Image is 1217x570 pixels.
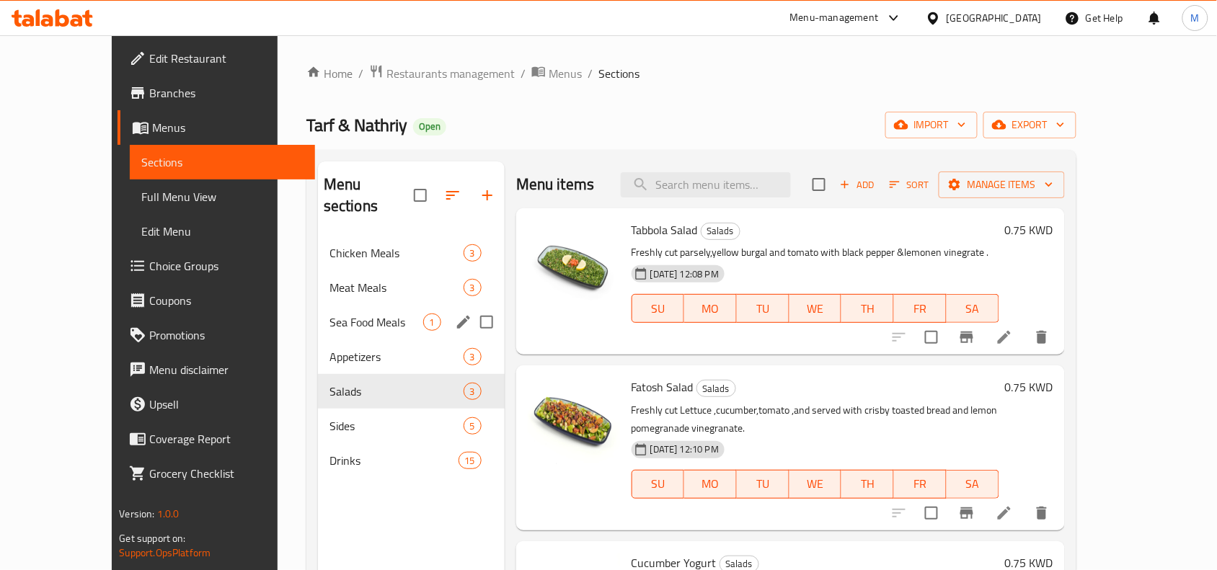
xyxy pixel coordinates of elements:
[690,298,731,319] span: MO
[950,496,984,530] button: Branch-specific-item
[885,112,978,138] button: import
[790,9,879,27] div: Menu-management
[118,283,315,318] a: Coupons
[549,65,582,82] span: Menus
[521,65,526,82] li: /
[598,65,640,82] span: Sections
[369,64,515,83] a: Restaurants management
[453,311,474,333] button: edit
[149,430,304,447] span: Coverage Report
[459,454,481,468] span: 15
[950,176,1053,194] span: Manage items
[847,473,888,494] span: TH
[684,470,737,499] button: MO
[118,456,315,491] a: Grocery Checklist
[702,223,740,239] span: Salads
[621,172,791,197] input: search
[1025,496,1059,530] button: delete
[329,383,464,400] div: Salads
[118,76,315,110] a: Branches
[149,326,304,344] span: Promotions
[947,10,1042,26] div: [GEOGRAPHIC_DATA]
[1025,320,1059,355] button: delete
[1005,377,1053,397] h6: 0.75 KWD
[804,169,834,200] span: Select section
[306,109,407,141] span: Tarf & Nathriy
[880,174,939,196] span: Sort items
[996,504,1013,522] a: Edit menu item
[118,249,315,283] a: Choice Groups
[459,452,482,469] div: items
[1191,10,1200,26] span: M
[638,298,679,319] span: SU
[118,387,315,422] a: Upsell
[329,313,423,331] span: Sea Food Meals
[894,470,947,499] button: FR
[141,153,304,171] span: Sections
[118,41,315,76] a: Edit Restaurant
[841,470,894,499] button: TH
[743,298,784,319] span: TU
[834,174,880,196] button: Add
[318,305,505,339] div: Sea Food Meals1edit
[130,145,315,179] a: Sections
[118,318,315,352] a: Promotions
[329,452,459,469] span: Drinks
[413,118,446,135] div: Open
[141,223,304,240] span: Edit Menu
[424,316,441,329] span: 1
[916,322,947,352] span: Select to update
[358,65,363,82] li: /
[528,220,620,312] img: Tabbola Salad
[795,298,836,319] span: WE
[743,473,784,494] span: TU
[632,219,698,241] span: Tabbola Salad
[645,267,725,281] span: [DATE] 12:08 PM
[900,473,941,494] span: FR
[118,352,315,387] a: Menu disclaimer
[890,177,929,193] span: Sort
[119,504,154,523] span: Version:
[435,178,470,213] span: Sort sections
[528,377,620,469] img: Fatosh Salad
[1005,220,1053,240] h6: 0.75 KWD
[897,116,966,134] span: import
[464,348,482,365] div: items
[149,465,304,482] span: Grocery Checklist
[318,230,505,484] nav: Menu sections
[329,244,464,262] span: Chicken Meals
[130,214,315,249] a: Edit Menu
[318,270,505,305] div: Meat Meals3
[847,298,888,319] span: TH
[950,320,984,355] button: Branch-specific-item
[737,470,789,499] button: TU
[952,298,993,319] span: SA
[405,180,435,210] span: Select all sections
[464,385,481,398] span: 3
[329,279,464,296] span: Meat Meals
[996,329,1013,346] a: Edit menu item
[318,374,505,409] div: Salads3
[324,174,414,217] h2: Menu sections
[838,177,877,193] span: Add
[632,244,999,262] p: Freshly cut parsely,yellow burgal and tomato with black pepper &lemonen vinegrate .
[464,383,482,400] div: items
[697,380,735,397] span: Salads
[149,361,304,378] span: Menu disclaimer
[318,409,505,443] div: Sides5
[318,236,505,270] div: Chicken Meals3
[947,294,999,323] button: SA
[329,417,464,435] div: Sides
[983,112,1076,138] button: export
[645,442,725,456] span: [DATE] 12:10 PM
[947,470,999,499] button: SA
[886,174,933,196] button: Sort
[119,529,185,548] span: Get support on:
[684,294,737,323] button: MO
[141,188,304,205] span: Full Menu View
[329,348,464,365] div: Appetizers
[690,473,731,494] span: MO
[386,65,515,82] span: Restaurants management
[696,380,736,397] div: Salads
